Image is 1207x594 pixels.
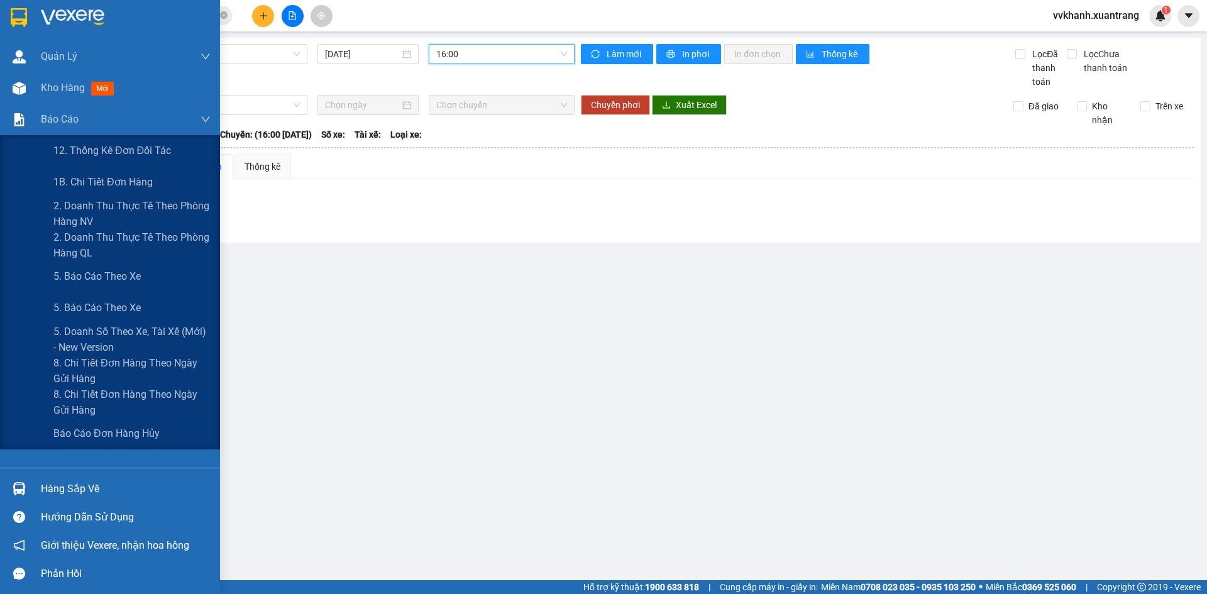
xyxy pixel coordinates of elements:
span: Quản Lý [41,48,77,64]
button: downloadXuất Excel [652,95,727,115]
span: Thống kê [822,47,859,61]
span: question-circle [13,511,25,523]
span: Miền Nam [821,580,976,594]
sup: 1 [1162,6,1171,14]
span: | [1086,580,1088,594]
span: plus [259,11,268,20]
span: mới [91,82,114,96]
span: 1B. Chi tiết đơn hàng [53,174,153,190]
span: sync [591,50,602,60]
button: caret-down [1177,5,1199,27]
span: Chọn chuyến [436,96,567,114]
span: printer [666,50,677,60]
button: Chuyển phơi [581,95,650,115]
span: 5. Báo cáo theo xe [53,300,141,316]
span: down [201,114,211,124]
button: aim [311,5,333,27]
button: printerIn phơi [656,44,721,64]
span: ⚪️ [979,585,983,590]
span: Đã giao [1023,99,1064,113]
span: Giới thiệu Vexere, nhận hoa hồng [41,537,189,553]
img: warehouse-icon [13,82,26,95]
button: file-add [282,5,304,27]
span: | [708,580,710,594]
span: 2. Doanh thu thực tế theo phòng hàng NV [53,198,211,229]
span: Tài xế: [355,128,381,141]
div: Phản hồi [41,564,211,583]
span: message [13,568,25,580]
span: close-circle [220,10,228,22]
img: solution-icon [13,113,26,126]
strong: 1900 633 818 [645,582,699,592]
span: 8. Chi tiết đơn hàng theo ngày gửi hàng [53,355,211,387]
strong: 0708 023 035 - 0935 103 250 [861,582,976,592]
span: 1 [1164,6,1168,14]
span: Cung cấp máy in - giấy in: [720,580,818,594]
span: notification [13,539,25,551]
span: file-add [288,11,297,20]
span: Làm mới [607,47,643,61]
img: warehouse-icon [13,482,26,495]
button: In đơn chọn [724,44,793,64]
img: warehouse-icon [13,50,26,63]
span: Lọc Đã thanh toán [1027,47,1066,89]
span: vvkhanh.xuantrang [1043,8,1149,23]
div: Thống kê [245,160,280,173]
span: Trên xe [1150,99,1188,113]
span: 12. Thống kê đơn đối tác [53,143,171,158]
input: Chọn ngày [325,98,400,112]
button: plus [252,5,274,27]
span: down [201,52,211,62]
div: Hàng sắp về [41,480,211,498]
span: aim [317,11,326,20]
span: Chuyến: (16:00 [DATE]) [220,128,312,141]
span: 8. Chi tiết đơn hàng theo ngày gửi hàng [53,387,211,418]
span: copyright [1137,583,1146,591]
span: Lọc Chưa thanh toán [1079,47,1144,75]
span: Số xe: [321,128,345,141]
div: Hướng dẫn sử dụng [41,508,211,527]
input: 12/10/2025 [325,47,400,61]
button: bar-chartThống kê [796,44,869,64]
span: Báo cáo [41,111,79,127]
span: 2. Doanh thu thực tế theo phòng hàng QL [53,229,211,261]
span: Kho hàng [41,82,85,94]
img: logo-vxr [11,8,27,27]
span: In phơi [682,47,711,61]
span: Loại xe: [390,128,422,141]
span: close-circle [220,11,228,19]
img: icon-new-feature [1155,10,1166,21]
span: 16:00 [436,45,567,63]
button: syncLàm mới [581,44,653,64]
span: 5. Báo cáo theo xe [53,268,141,284]
span: caret-down [1183,10,1194,21]
span: Hỗ trợ kỹ thuật: [583,580,699,594]
span: Miền Bắc [986,580,1076,594]
span: 5. Doanh số theo xe, tài xế (mới) - New version [53,324,211,355]
span: bar-chart [806,50,817,60]
span: Kho nhận [1087,99,1131,127]
span: Báo cáo đơn hàng hủy [53,426,160,441]
strong: 0369 525 060 [1022,582,1076,592]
